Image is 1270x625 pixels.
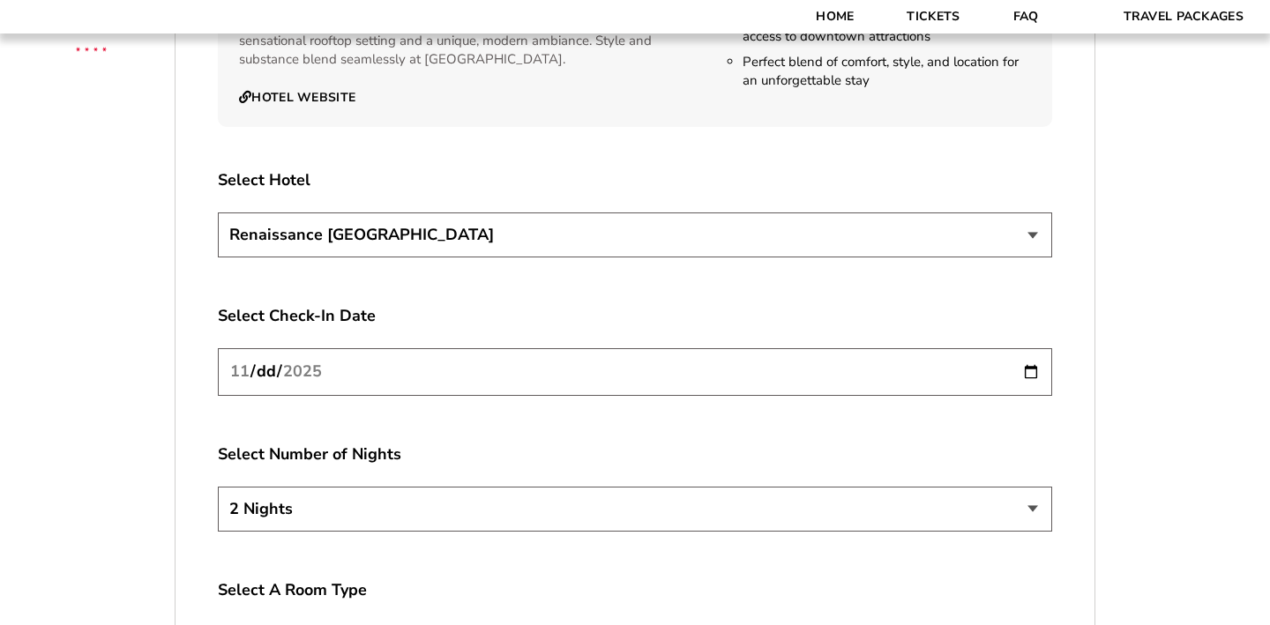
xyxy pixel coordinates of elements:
[218,443,1052,465] label: Select Number of Nights
[53,9,130,86] img: CBS Sports Thanksgiving Classic
[218,169,1052,191] label: Select Hotel
[218,305,1052,327] label: Select Check-In Date
[218,579,1052,601] label: Select A Room Type
[743,53,1031,90] li: Perfect blend of comfort, style, and location for an unforgettable stay
[239,90,355,106] a: Hotel Website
